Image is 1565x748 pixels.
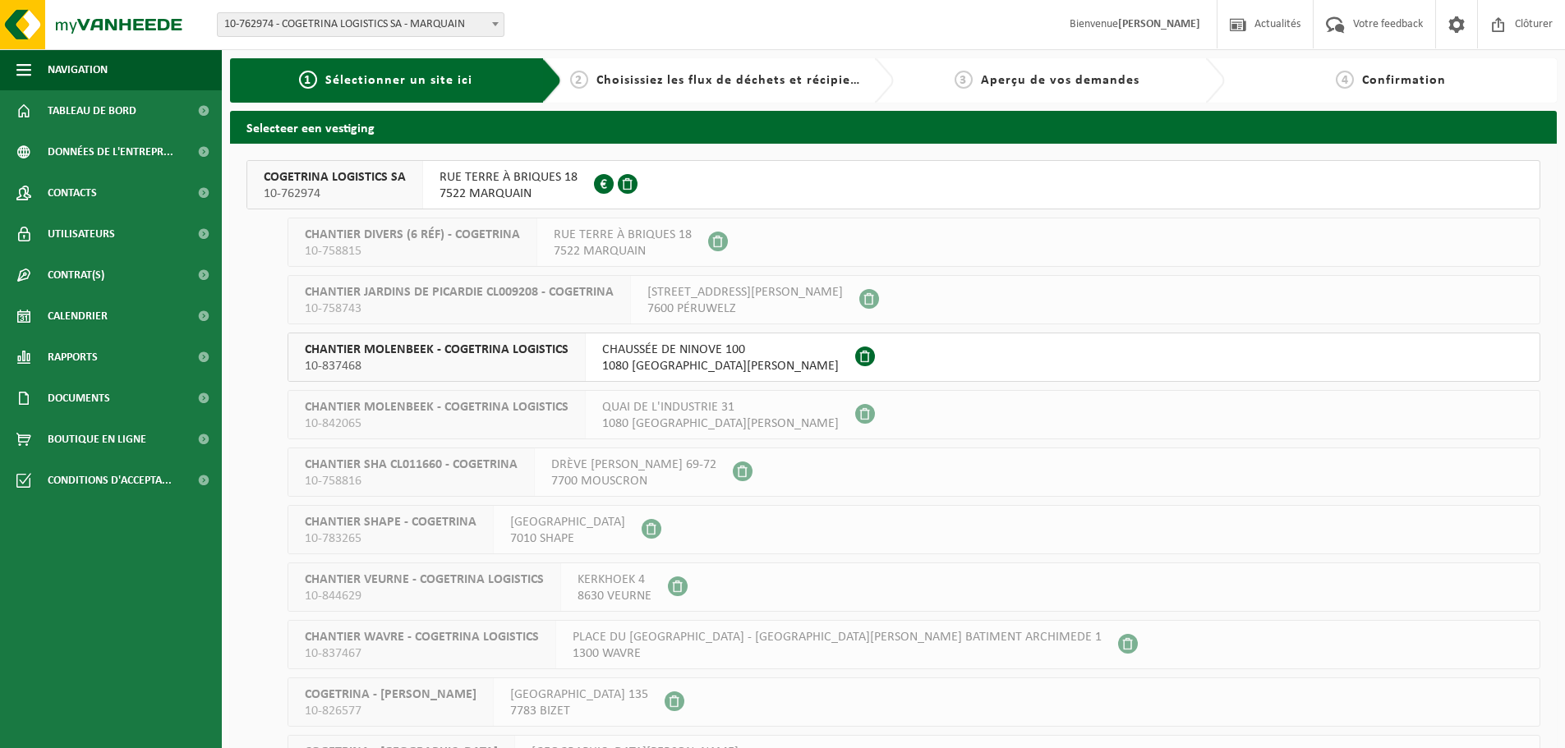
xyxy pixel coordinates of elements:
span: Choisissiez les flux de déchets et récipients [596,74,870,87]
span: CHANTIER JARDINS DE PICARDIE CL009208 - COGETRINA [305,284,614,301]
span: RUE TERRE À BRIQUES 18 [554,227,692,243]
span: 7522 MARQUAIN [440,186,578,202]
span: 1 [299,71,317,89]
span: 1300 WAVRE [573,645,1102,662]
h2: Selecteer een vestiging [230,111,1557,143]
span: CHANTIER SHA CL011660 - COGETRINA [305,457,518,473]
strong: [PERSON_NAME] [1118,18,1200,30]
span: 10-758816 [305,473,518,489]
span: 10-826577 [305,703,476,719]
span: [GEOGRAPHIC_DATA] 135 [510,686,648,703]
span: 10-837468 [305,358,568,374]
span: 10-837467 [305,645,539,662]
span: 8630 VEURNE [578,588,651,604]
span: Navigation [48,49,108,90]
span: 7600 PÉRUWELZ [647,301,843,317]
span: COGETRINA - [PERSON_NAME] [305,686,476,703]
button: COGETRINA LOGISTICS SA 10-762974 RUE TERRE À BRIQUES 187522 MARQUAIN [246,160,1540,209]
span: Contacts [48,172,97,213]
span: CHAUSSÉE DE NINOVE 100 [602,342,839,358]
span: 2 [570,71,588,89]
span: 10-762974 - COGETRINA LOGISTICS SA - MARQUAIN [218,13,504,36]
span: QUAI DE L'INDUSTRIE 31 [602,399,839,415]
span: 10-762974 - COGETRINA LOGISTICS SA - MARQUAIN [217,12,504,37]
span: Documents [48,378,110,419]
span: COGETRINA LOGISTICS SA [264,169,406,186]
span: CHANTIER MOLENBEEK - COGETRINA LOGISTICS [305,342,568,358]
span: CHANTIER DIVERS (6 RÉF) - COGETRINA [305,227,520,243]
span: 10-762974 [264,186,406,202]
span: DRÈVE [PERSON_NAME] 69-72 [551,457,716,473]
span: 10-844629 [305,588,544,604]
span: RUE TERRE À BRIQUES 18 [440,169,578,186]
span: Conditions d'accepta... [48,460,172,501]
span: Sélectionner un site ici [325,74,472,87]
span: Contrat(s) [48,255,104,296]
span: 7783 BIZET [510,703,648,719]
span: 1080 [GEOGRAPHIC_DATA][PERSON_NAME] [602,415,839,432]
span: KERKHOEK 4 [578,571,651,588]
span: Rapports [48,337,98,378]
span: 10-783265 [305,530,476,547]
span: CHANTIER VEURNE - COGETRINA LOGISTICS [305,571,544,588]
span: Tableau de bord [48,90,136,131]
span: 10-842065 [305,415,568,432]
span: 3 [955,71,973,89]
span: 7010 SHAPE [510,530,625,547]
span: [GEOGRAPHIC_DATA] [510,514,625,530]
span: Calendrier [48,296,108,337]
button: CHANTIER MOLENBEEK - COGETRINA LOGISTICS 10-837468 CHAUSSÉE DE NINOVE 1001080 [GEOGRAPHIC_DATA][P... [288,333,1540,382]
span: CHANTIER WAVRE - COGETRINA LOGISTICS [305,629,539,645]
span: 4 [1336,71,1354,89]
span: 1080 [GEOGRAPHIC_DATA][PERSON_NAME] [602,358,839,374]
span: Confirmation [1362,74,1446,87]
span: CHANTIER MOLENBEEK - COGETRINA LOGISTICS [305,399,568,415]
span: 7522 MARQUAIN [554,243,692,259]
span: Utilisateurs [48,213,115,255]
span: 10-758815 [305,243,520,259]
span: PLACE DU [GEOGRAPHIC_DATA] - [GEOGRAPHIC_DATA][PERSON_NAME] BATIMENT ARCHIMEDE 1 [573,629,1102,645]
span: 10-758743 [305,301,614,317]
span: 7700 MOUSCRON [551,473,716,489]
span: CHANTIER SHAPE - COGETRINA [305,514,476,530]
span: [STREET_ADDRESS][PERSON_NAME] [647,284,843,301]
span: Données de l'entrepr... [48,131,173,172]
span: Boutique en ligne [48,419,146,460]
span: Aperçu de vos demandes [981,74,1139,87]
